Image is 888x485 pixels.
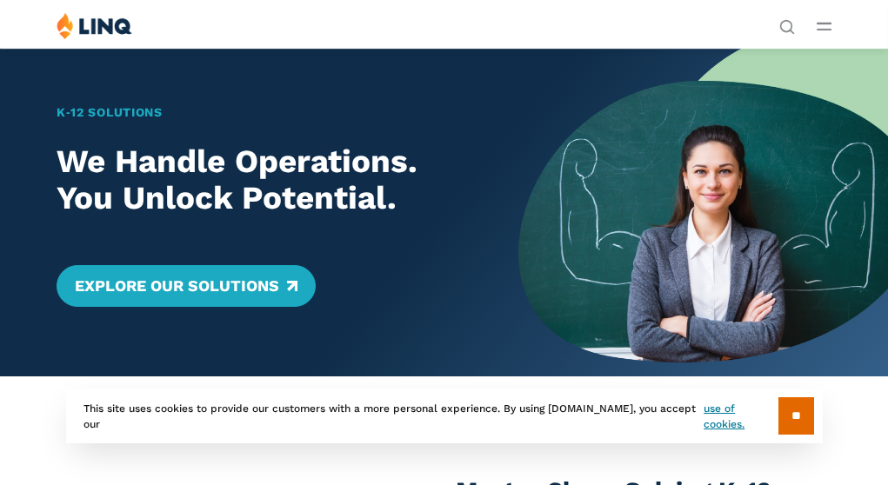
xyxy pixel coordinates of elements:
[779,12,795,33] nav: Utility Navigation
[57,12,132,39] img: LINQ | K‑12 Software
[57,103,482,122] h1: K‑12 Solutions
[57,265,315,307] a: Explore Our Solutions
[57,143,482,217] h2: We Handle Operations. You Unlock Potential.
[66,389,823,443] div: This site uses cookies to provide our customers with a more personal experience. By using [DOMAIN...
[704,401,778,432] a: use of cookies.
[817,17,831,36] button: Open Main Menu
[518,48,888,376] img: Home Banner
[779,17,795,33] button: Open Search Bar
